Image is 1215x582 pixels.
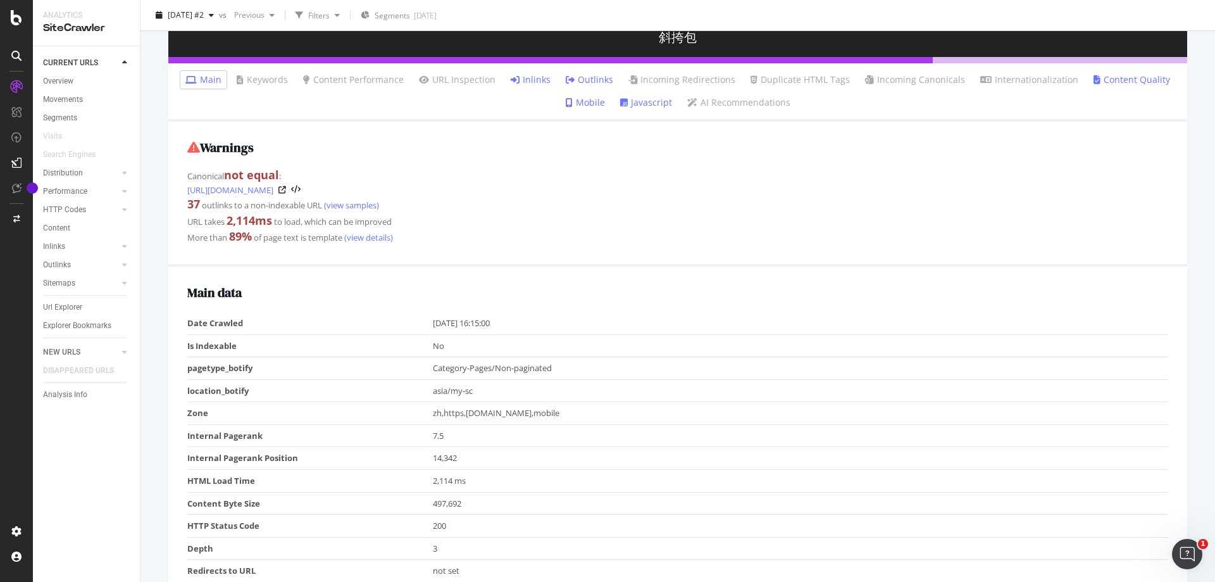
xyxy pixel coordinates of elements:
[511,73,551,86] a: Inlinks
[187,402,433,425] td: Zone
[224,167,279,182] strong: not equal
[308,9,330,20] div: Filters
[43,222,131,235] a: Content
[43,203,86,217] div: HTTP Codes
[187,184,273,196] a: [URL][DOMAIN_NAME]
[375,10,410,21] span: Segments
[43,319,111,332] div: Explorer Bookmarks
[187,141,1168,155] h2: Warnings
[43,240,65,253] div: Inlinks
[187,167,1168,196] div: Canonical :
[187,470,433,493] td: HTML Load Time
[219,9,229,20] span: vs
[185,73,221,86] a: Main
[43,130,75,143] a: Visits
[43,93,131,106] a: Movements
[187,537,433,560] td: Depth
[187,357,433,380] td: pagetype_botify
[43,346,118,359] a: NEW URLS
[865,73,965,86] a: Incoming Canonicals
[43,364,127,377] a: DISAPPEARED URLS
[43,148,96,161] div: Search Engines
[43,148,108,161] a: Search Engines
[43,319,131,332] a: Explorer Bookmarks
[433,402,1169,425] td: zh,https,[DOMAIN_NAME],mobile
[43,203,118,217] a: HTTP Codes
[433,357,1169,380] td: Category-Pages/Non-paginated
[43,56,118,70] a: CURRENT URLS
[433,565,1162,577] div: not set
[414,10,437,21] div: [DATE]
[187,229,1168,245] div: More than of page text is template
[290,5,345,25] button: Filters
[43,258,71,272] div: Outlinks
[980,73,1078,86] a: Internationalization
[278,186,286,194] a: Visit Online Page
[43,222,70,235] div: Content
[433,537,1169,560] td: 3
[433,424,1169,447] td: 7.5
[43,56,98,70] div: CURRENT URLS
[43,111,77,125] div: Segments
[620,96,672,109] a: Javascript
[43,167,118,180] a: Distribution
[1172,539,1202,569] iframe: Intercom live chat
[237,73,288,86] a: Keywords
[187,286,1168,300] h2: Main data
[433,515,1169,538] td: 200
[419,73,495,86] a: URL Inspection
[291,186,301,194] button: View HTML Source
[433,312,1169,334] td: [DATE] 16:15:00
[687,96,790,109] a: AI Recommendations
[229,5,280,25] button: Previous
[342,232,393,243] a: (view details)
[628,73,735,86] a: Incoming Redirections
[168,9,204,20] span: 2025 Aug. 27th #2
[43,277,75,290] div: Sitemaps
[303,73,404,86] a: Content Performance
[433,379,1169,402] td: asia/my-sc
[187,196,200,212] strong: 37
[43,185,118,198] a: Performance
[187,379,433,402] td: location_botify
[1093,73,1170,86] a: Content Quality
[187,196,1168,213] div: outlinks to a non-indexable URL
[433,492,1169,515] td: 497,692
[43,10,130,21] div: Analytics
[229,229,252,244] strong: 89 %
[356,5,442,25] button: Segments[DATE]
[43,388,131,402] a: Analysis Info
[433,334,1169,357] td: No
[43,75,131,88] a: Overview
[43,167,83,180] div: Distribution
[43,130,62,143] div: Visits
[43,388,87,402] div: Analysis Info
[187,515,433,538] td: HTTP Status Code
[1198,539,1208,549] span: 1
[433,447,1169,470] td: 14,342
[43,346,80,359] div: NEW URLS
[566,96,605,109] a: Mobile
[43,111,131,125] a: Segments
[168,18,1187,57] h3: 斜挎包
[151,5,219,25] button: [DATE] #2
[187,312,433,334] td: Date Crawled
[43,258,118,272] a: Outlinks
[227,213,272,228] strong: 2,114 ms
[229,9,265,20] span: Previous
[187,492,433,515] td: Content Byte Size
[751,73,850,86] a: Duplicate HTML Tags
[187,424,433,447] td: Internal Pagerank
[433,470,1169,493] td: 2,114 ms
[43,301,131,314] a: Url Explorer
[187,447,433,470] td: Internal Pagerank Position
[322,199,379,211] a: (view samples)
[43,185,87,198] div: Performance
[43,240,118,253] a: Inlinks
[27,182,38,194] div: Tooltip anchor
[43,277,118,290] a: Sitemaps
[187,213,1168,229] div: URL takes to load, which can be improved
[43,93,83,106] div: Movements
[566,73,613,86] a: Outlinks
[187,334,433,357] td: Is Indexable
